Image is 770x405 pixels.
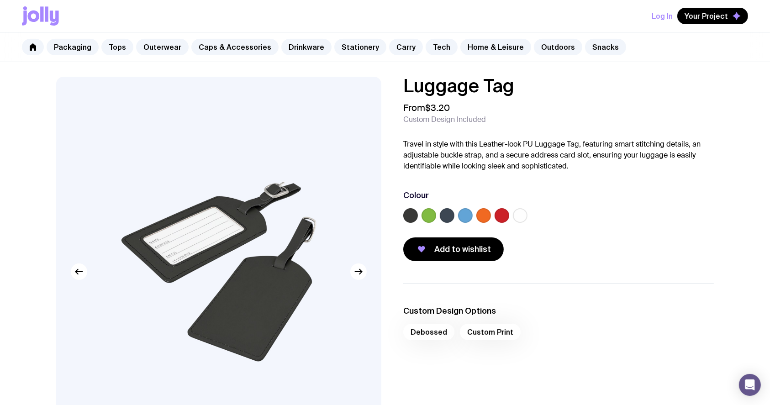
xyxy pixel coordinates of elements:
[739,374,761,396] div: Open Intercom Messenger
[434,244,491,255] span: Add to wishlist
[460,39,531,55] a: Home & Leisure
[403,102,450,113] span: From
[403,77,714,95] h1: Luggage Tag
[101,39,133,55] a: Tops
[585,39,626,55] a: Snacks
[389,39,423,55] a: Carry
[403,305,714,316] h3: Custom Design Options
[334,39,386,55] a: Stationery
[403,115,486,124] span: Custom Design Included
[534,39,582,55] a: Outdoors
[403,139,714,172] p: Travel in style with this Leather-look PU Luggage Tag, featuring smart stitching details, an adju...
[652,8,673,24] button: Log In
[685,11,728,21] span: Your Project
[425,102,450,114] span: $3.20
[403,237,504,261] button: Add to wishlist
[426,39,458,55] a: Tech
[281,39,332,55] a: Drinkware
[677,8,748,24] button: Your Project
[191,39,279,55] a: Caps & Accessories
[403,190,429,201] h3: Colour
[136,39,189,55] a: Outerwear
[47,39,99,55] a: Packaging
